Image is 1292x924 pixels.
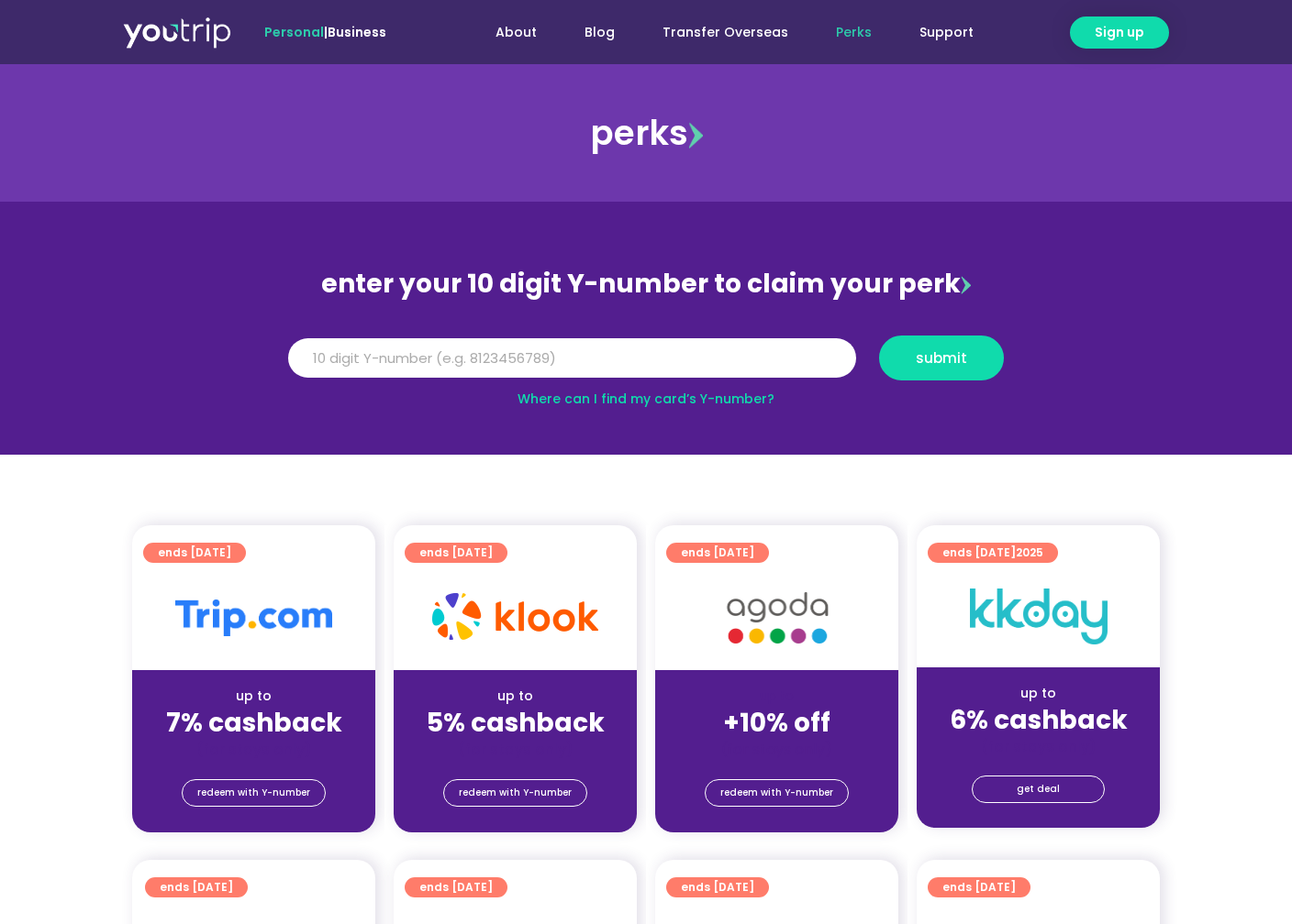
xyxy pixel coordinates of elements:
span: ends [DATE] [419,877,493,897]
div: (for stays only) [147,740,361,759]
input: 10 digit Y-number (e.g. 8123456789) [288,338,856,379]
a: Where can I find my card’s Y-number? [518,390,774,408]
span: ends [DATE] [681,543,754,563]
div: up to [147,687,361,706]
a: redeem with Y-number [705,779,849,807]
strong: +10% off [723,705,830,741]
a: ends [DATE] [143,543,246,563]
span: Sign up [1095,23,1144,42]
span: ends [DATE] [942,877,1016,897]
span: submit [916,351,967,365]
span: ends [DATE] [158,543,231,563]
a: ends [DATE] [928,877,1030,897]
a: Perks [812,16,896,49]
span: ends [DATE] [160,877,233,897]
div: enter your 10 digit Y-number to claim your perk [279,260,1013,308]
span: | [264,23,386,41]
a: redeem with Y-number [443,779,587,807]
span: up to [760,687,794,705]
div: up to [408,687,622,706]
span: ends [DATE] [942,543,1043,563]
a: ends [DATE] [405,877,507,897]
div: (for stays only) [670,740,884,759]
a: About [472,16,561,49]
a: ends [DATE] [666,877,769,897]
a: ends [DATE] [666,543,769,563]
a: Transfer Overseas [639,16,812,49]
a: redeem with Y-number [182,779,326,807]
strong: 5% cashback [427,705,605,741]
button: submit [879,335,1004,380]
span: redeem with Y-number [459,780,572,806]
a: get deal [972,775,1105,803]
a: Business [328,23,386,41]
div: up to [931,684,1145,703]
a: Sign up [1070,16,1169,49]
a: ends [DATE] [405,543,507,563]
form: Y Number [288,335,1004,394]
span: redeem with Y-number [197,780,310,806]
span: ends [DATE] [419,543,493,563]
div: (for stays only) [931,737,1145,756]
span: redeem with Y-number [720,780,833,806]
strong: 6% cashback [950,702,1128,738]
span: 2025 [1016,544,1043,560]
strong: 7% cashback [166,705,342,741]
div: (for stays only) [408,740,622,759]
span: ends [DATE] [681,877,754,897]
a: ends [DATE]2025 [928,543,1058,563]
a: Support [896,16,997,49]
a: ends [DATE] [145,877,248,897]
span: get deal [1017,776,1060,802]
span: Personal [264,23,324,41]
a: Blog [561,16,639,49]
nav: Menu [436,16,997,49]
